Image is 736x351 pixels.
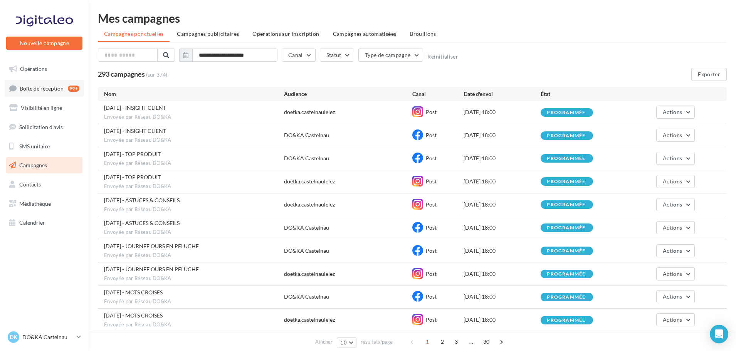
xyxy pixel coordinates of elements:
[252,30,319,37] span: Operations sur inscription
[104,90,284,98] div: Nom
[284,293,329,301] div: DO&KA Castelnau
[663,224,682,231] span: Actions
[426,316,437,323] span: Post
[5,196,84,212] a: Médiathèque
[426,155,437,161] span: Post
[340,339,347,346] span: 10
[663,178,682,185] span: Actions
[104,151,161,157] span: 16/09/2025 - TOP PRODUIT
[5,100,84,116] a: Visibilité en ligne
[464,224,541,232] div: [DATE] 18:00
[20,65,47,72] span: Opérations
[98,70,145,78] span: 293 campagnes
[426,132,437,138] span: Post
[104,197,180,203] span: 11/09/2025 - ASTUCES & CONSEILS
[426,109,437,115] span: Post
[421,336,434,348] span: 1
[5,215,84,231] a: Calendrier
[284,155,329,162] div: DO&KA Castelnau
[410,30,436,37] span: Brouillons
[104,298,284,305] span: Envoyée par Réseau DO&KA
[104,321,284,328] span: Envoyée par Réseau DO&KA
[104,275,284,282] span: Envoyée par Réseau DO&KA
[19,124,63,130] span: Sollicitation d'avis
[656,290,695,303] button: Actions
[656,267,695,280] button: Actions
[284,270,335,278] div: doetka.castelnaulelez
[20,85,64,91] span: Boîte de réception
[337,337,356,348] button: 10
[19,200,51,207] span: Médiathèque
[284,247,329,255] div: DO&KA Castelnau
[464,108,541,116] div: [DATE] 18:00
[284,108,335,116] div: doetka.castelnaulelez
[547,249,585,254] div: programmée
[464,131,541,139] div: [DATE] 18:00
[284,224,329,232] div: DO&KA Castelnau
[663,247,682,254] span: Actions
[547,110,585,115] div: programmée
[663,316,682,323] span: Actions
[663,293,682,300] span: Actions
[104,104,166,111] span: 18/09/2025 - INSIGHT CLIENT
[465,336,477,348] span: ...
[663,109,682,115] span: Actions
[320,49,354,62] button: Statut
[656,198,695,211] button: Actions
[104,229,284,236] span: Envoyée par Réseau DO&KA
[68,86,79,92] div: 99+
[547,295,585,300] div: programmée
[464,316,541,324] div: [DATE] 18:00
[5,176,84,193] a: Contacts
[104,128,166,134] span: 18/09/2025 - INSIGHT CLIENT
[104,174,161,180] span: 16/09/2025 - TOP PRODUIT
[426,178,437,185] span: Post
[284,90,412,98] div: Audience
[464,270,541,278] div: [DATE] 18:00
[656,221,695,234] button: Actions
[547,225,585,230] div: programmée
[426,201,437,208] span: Post
[104,289,163,296] span: 01/09/2025 - MOTS CROISES
[6,330,82,344] a: DK DO&KA Castelnau
[464,247,541,255] div: [DATE] 18:00
[480,336,493,348] span: 30
[315,338,333,346] span: Afficher
[663,132,682,138] span: Actions
[333,30,397,37] span: Campagnes automatisées
[547,156,585,161] div: programmée
[104,312,163,319] span: 01/09/2025 - MOTS CROISES
[10,333,17,341] span: DK
[19,162,47,168] span: Campagnes
[5,80,84,97] a: Boîte de réception99+
[464,293,541,301] div: [DATE] 18:00
[412,90,464,98] div: Canal
[104,220,180,226] span: 11/09/2025 - ASTUCES & CONSEILS
[464,201,541,208] div: [DATE] 18:00
[541,90,618,98] div: État
[19,219,45,226] span: Calendrier
[104,183,284,190] span: Envoyée par Réseau DO&KA
[22,333,74,341] p: DO&KA Castelnau
[663,155,682,161] span: Actions
[663,201,682,208] span: Actions
[19,181,41,188] span: Contacts
[547,318,585,323] div: programmée
[663,270,682,277] span: Actions
[6,37,82,50] button: Nouvelle campagne
[5,138,84,155] a: SMS unitaire
[282,49,316,62] button: Canal
[284,316,335,324] div: doetka.castelnaulelez
[146,71,167,79] span: (sur 374)
[464,90,541,98] div: Date d'envoi
[656,152,695,165] button: Actions
[361,338,393,346] span: résultats/page
[426,293,437,300] span: Post
[426,247,437,254] span: Post
[547,202,585,207] div: programmée
[104,114,284,121] span: Envoyée par Réseau DO&KA
[5,61,84,77] a: Opérations
[284,131,329,139] div: DO&KA Castelnau
[104,252,284,259] span: Envoyée par Réseau DO&KA
[104,266,199,272] span: 09/09/2025 - JOURNEE OURS EN PELUCHE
